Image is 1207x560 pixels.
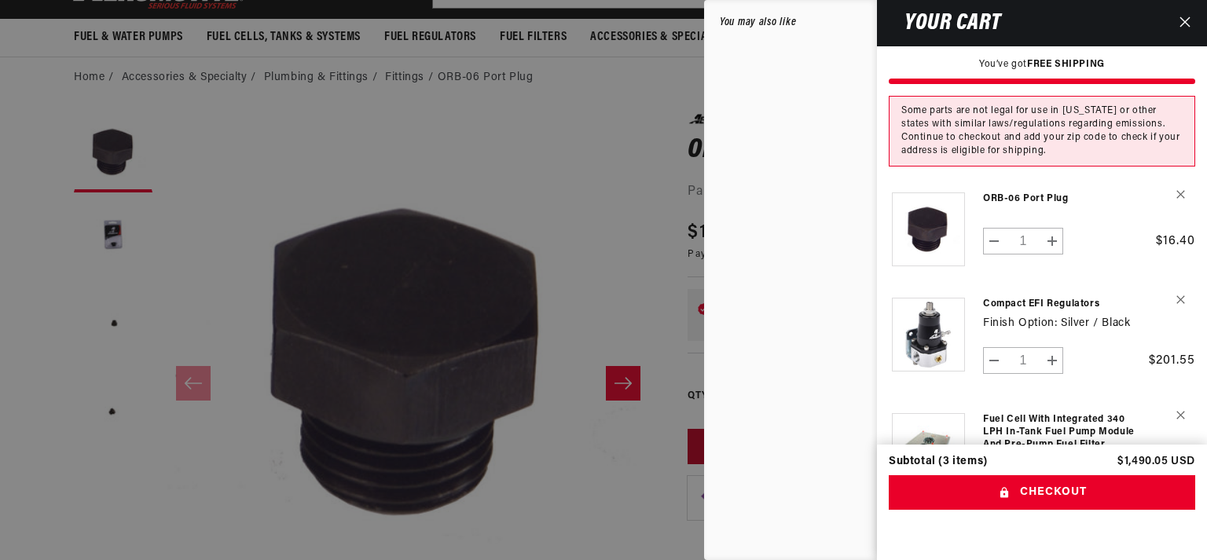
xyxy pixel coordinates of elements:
iframe: PayPal-paypal [889,510,1195,544]
p: $1,490.05 USD [1117,456,1195,467]
a: Fuel Cell with Integrated 340 LPH In-Tank Fuel Pump Module and Pre-Pump Fuel Filter [983,413,1139,451]
input: Quantity for Compact EFI Regulators [1005,347,1042,374]
a: Compact EFI Regulators [983,298,1139,310]
a: ORB-06 Port Plug [983,192,1139,205]
button: Remove Compact EFI Regulators - Silver / Black [1167,286,1194,313]
button: Checkout [889,475,1195,511]
input: Quantity for ORB-06 Port Plug [1005,228,1042,254]
div: Subtotal (3 items) [889,456,988,467]
span: $16.40 [1156,235,1195,247]
button: Remove ORB-06 Port Plug [1167,181,1194,208]
strong: FREE SHIPPING [1027,60,1105,69]
h2: Your cart [889,13,1000,33]
span: $201.55 [1149,354,1195,367]
div: Some parts are not legal for use in [US_STATE] or other states with similar laws/regulations rega... [889,96,1195,166]
dd: Silver / Black [1061,317,1130,329]
dt: Finish Option: [983,317,1057,329]
p: You’ve got [889,58,1195,71]
button: Remove Fuel Cell with Integrated 340 LPH In-Tank Fuel Pump Module and Pre-Pump Fuel Filter - 15 G... [1167,401,1194,429]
